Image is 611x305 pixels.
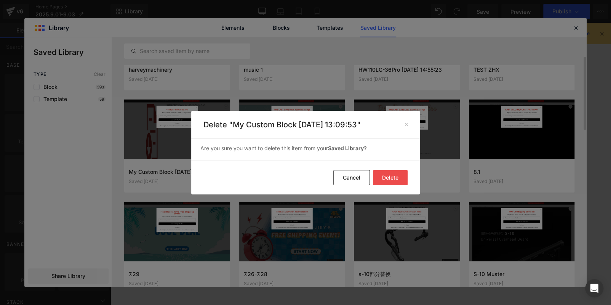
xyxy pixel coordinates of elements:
[328,145,367,151] b: Saved Library?
[200,145,411,151] p: Are you sure you want to delete this item from your
[203,120,398,129] p: Delete "My Custom Block [DATE] 13:09:53"
[373,170,408,185] button: Delete
[585,279,603,297] div: Open Intercom Messenger
[333,170,370,185] button: Cancel
[42,238,95,246] a: Add Single Section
